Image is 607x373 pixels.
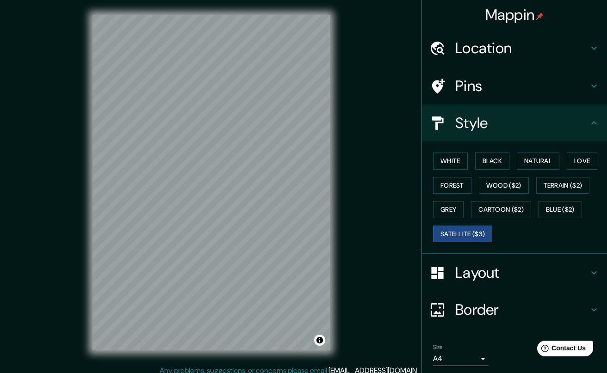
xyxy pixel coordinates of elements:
[422,104,607,141] div: Style
[525,337,597,363] iframe: Help widget launcher
[455,263,588,282] h4: Layout
[422,291,607,328] div: Border
[433,226,492,243] button: Satellite ($3)
[517,153,559,170] button: Natural
[475,153,510,170] button: Black
[314,335,325,346] button: Toggle attribution
[433,351,489,366] div: A4
[539,201,582,218] button: Blue ($2)
[485,6,544,24] h4: Mappin
[433,201,464,218] button: Grey
[567,153,597,170] button: Love
[93,15,330,350] canvas: Map
[422,67,607,104] div: Pins
[422,30,607,67] div: Location
[433,153,468,170] button: White
[536,177,590,194] button: Terrain ($2)
[422,254,607,291] div: Layout
[455,77,588,95] h4: Pins
[536,12,544,20] img: pin-icon.png
[479,177,529,194] button: Wood ($2)
[455,300,588,319] h4: Border
[471,201,531,218] button: Cartoon ($2)
[433,343,443,351] label: Size
[455,39,588,57] h4: Location
[455,114,588,132] h4: Style
[433,177,471,194] button: Forest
